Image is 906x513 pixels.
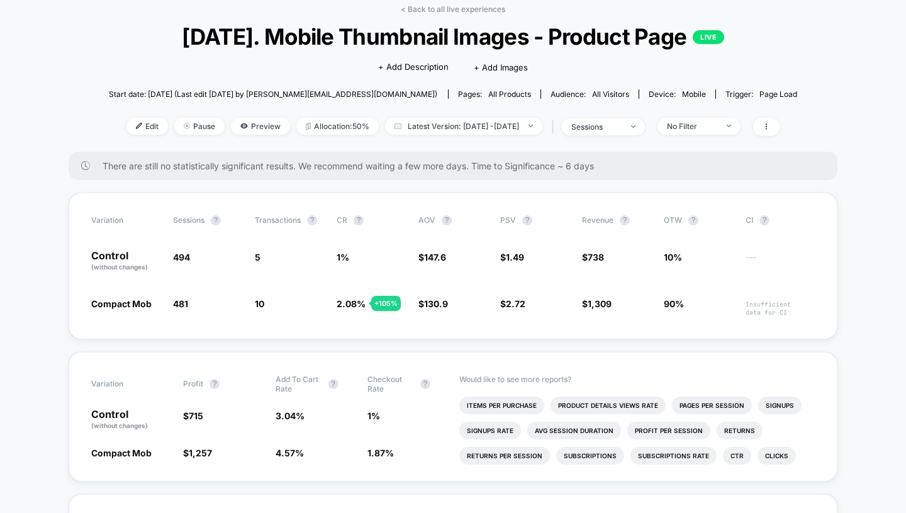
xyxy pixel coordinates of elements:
[620,215,630,225] button: ?
[307,215,317,225] button: ?
[173,298,188,309] span: 481
[588,252,604,262] span: 738
[103,161,812,171] span: There are still no statistically significant results. We recommend waiting a few more days . Time...
[459,422,521,439] li: Signups Rate
[401,4,505,14] a: < Back to all live experiences
[746,300,815,317] span: Insufficient data for CI
[522,215,532,225] button: ?
[91,263,148,271] span: (without changes)
[458,89,531,99] div: Pages:
[91,448,152,458] span: Compact Mob
[337,298,366,309] span: 2.08 %
[693,30,724,44] p: LIVE
[488,89,531,99] span: all products
[571,122,622,132] div: sessions
[551,397,666,414] li: Product Details Views Rate
[631,125,635,128] img: end
[174,118,225,135] span: Pause
[367,448,394,458] span: 1.87 %
[582,252,604,262] span: $
[551,89,629,99] div: Audience:
[667,121,717,131] div: No Filter
[276,448,304,458] span: 4.57 %
[337,215,347,225] span: CR
[556,447,624,465] li: Subscriptions
[255,215,301,225] span: Transactions
[367,375,414,393] span: Checkout Rate
[723,447,751,465] li: Ctr
[354,215,364,225] button: ?
[231,118,290,135] span: Preview
[91,375,160,393] span: Variation
[183,410,203,421] span: $
[183,379,203,388] span: Profit
[672,397,752,414] li: Pages Per Session
[725,89,797,99] div: Trigger:
[688,215,698,225] button: ?
[337,252,349,262] span: 1 %
[588,298,612,309] span: 1,309
[183,448,212,458] span: $
[528,125,533,127] img: end
[211,215,221,225] button: ?
[506,252,524,262] span: 1.49
[91,215,160,225] span: Variation
[627,422,710,439] li: Profit Per Session
[173,215,204,225] span: Sessions
[109,89,437,99] span: Start date: [DATE] (Last edit [DATE] by [PERSON_NAME][EMAIL_ADDRESS][DOMAIN_NAME])
[549,118,562,136] span: |
[746,254,815,272] span: ---
[442,215,452,225] button: ?
[371,296,401,311] div: + 105 %
[328,379,338,389] button: ?
[91,298,152,309] span: Compact Mob
[727,125,731,127] img: end
[582,215,613,225] span: Revenue
[91,251,160,272] p: Control
[136,123,142,129] img: edit
[664,215,733,225] span: OTW
[91,422,148,429] span: (without changes)
[184,123,190,129] img: end
[682,89,706,99] span: mobile
[474,62,528,72] span: + Add Images
[296,118,379,135] span: Allocation: 50%
[459,375,815,384] p: Would like to see more reports?
[500,252,524,262] span: $
[189,448,212,458] span: 1,257
[173,252,190,262] span: 494
[759,89,797,99] span: Page Load
[378,61,449,74] span: + Add Description
[306,123,311,130] img: rebalance
[91,409,171,431] p: Control
[418,252,446,262] span: $
[582,298,612,309] span: $
[276,375,322,393] span: Add To Cart Rate
[664,252,682,262] span: 10%
[500,298,525,309] span: $
[759,215,769,225] button: ?
[459,447,550,465] li: Returns Per Session
[367,410,380,421] span: 1 %
[255,298,264,309] span: 10
[126,118,168,135] span: Edit
[758,397,802,414] li: Signups
[424,252,446,262] span: 147.6
[459,397,544,414] li: Items Per Purchase
[592,89,629,99] span: All Visitors
[418,215,435,225] span: AOV
[630,447,717,465] li: Subscriptions Rate
[418,298,448,309] span: $
[746,215,815,225] span: CI
[143,23,763,50] span: [DATE]. Mobile Thumbnail Images - Product Page
[385,118,542,135] span: Latest Version: [DATE] - [DATE]
[717,422,763,439] li: Returns
[758,447,796,465] li: Clicks
[500,215,516,225] span: PSV
[210,379,220,389] button: ?
[189,410,203,421] span: 715
[506,298,525,309] span: 2.72
[255,252,260,262] span: 5
[664,298,684,309] span: 90%
[527,422,621,439] li: Avg Session Duration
